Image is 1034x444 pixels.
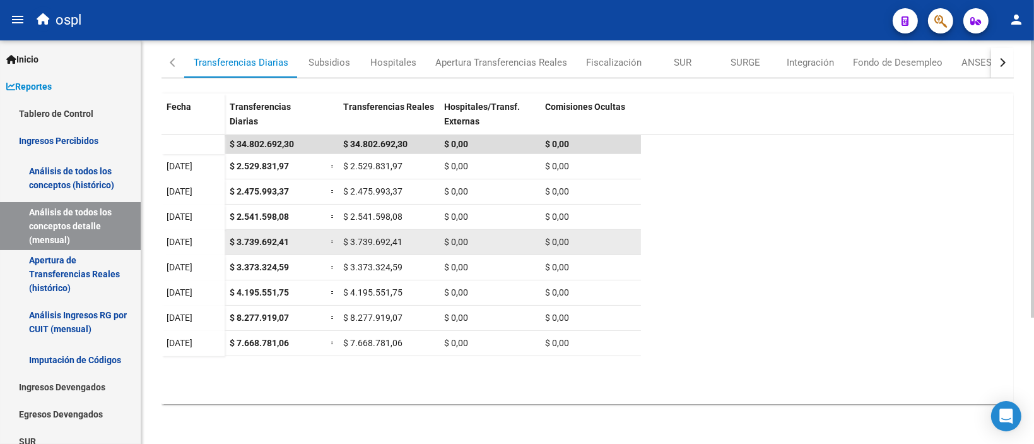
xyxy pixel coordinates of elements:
[731,56,761,69] div: SURGE
[6,80,52,93] span: Reportes
[444,237,468,247] span: $ 0,00
[194,56,288,69] div: Transferencias Diarias
[370,56,416,69] div: Hospitales
[230,186,289,196] span: $ 2.475.993,37
[787,56,834,69] div: Integración
[230,237,289,247] span: $ 3.739.692,41
[10,12,25,27] mat-icon: menu
[435,56,567,69] div: Apertura Transferencias Reales
[230,287,289,297] span: $ 4.195.551,75
[674,56,691,69] div: SUR
[444,287,468,297] span: $ 0,00
[230,313,289,323] span: $ 8.277.919,07
[167,262,192,272] span: [DATE]
[444,212,468,222] span: $ 0,00
[540,93,641,147] datatable-header-cell: Comisiones Ocultas
[545,102,625,112] span: Comisiones Ocultas
[444,186,468,196] span: $ 0,00
[444,313,468,323] span: $ 0,00
[167,338,192,348] span: [DATE]
[545,262,569,272] span: $ 0,00
[162,93,225,147] datatable-header-cell: Fecha
[338,93,439,147] datatable-header-cell: Transferencias Reales
[225,93,326,147] datatable-header-cell: Transferencias Diarias
[343,262,402,272] span: $ 3.373.324,59
[545,186,569,196] span: $ 0,00
[230,161,289,171] span: $ 2.529.831,97
[853,56,943,69] div: Fondo de Desempleo
[331,186,336,196] span: =
[331,237,336,247] span: =
[331,161,336,171] span: =
[167,186,192,196] span: [DATE]
[439,93,540,147] datatable-header-cell: Hospitales/Transf. Externas
[343,139,408,149] span: $ 34.802.692,30
[991,401,1021,431] div: Open Intercom Messenger
[230,102,291,126] span: Transferencias Diarias
[6,52,38,66] span: Inicio
[230,212,289,222] span: $ 2.541.598,08
[167,287,192,297] span: [DATE]
[343,186,402,196] span: $ 2.475.993,37
[230,139,294,149] span: $ 34.802.692,30
[545,212,569,222] span: $ 0,00
[586,56,642,69] div: Fiscalización
[545,338,569,348] span: $ 0,00
[444,262,468,272] span: $ 0,00
[343,237,402,247] span: $ 3.739.692,41
[1009,12,1024,27] mat-icon: person
[545,287,569,297] span: $ 0,00
[230,262,289,272] span: $ 3.373.324,59
[343,313,402,323] span: $ 8.277.919,07
[343,161,402,171] span: $ 2.529.831,97
[343,102,434,112] span: Transferencias Reales
[167,212,192,222] span: [DATE]
[545,237,569,247] span: $ 0,00
[545,313,569,323] span: $ 0,00
[343,338,402,348] span: $ 7.668.781,06
[444,139,468,149] span: $ 0,00
[167,237,192,247] span: [DATE]
[308,56,350,69] div: Subsidios
[331,313,336,323] span: =
[343,212,402,222] span: $ 2.541.598,08
[331,338,336,348] span: =
[444,161,468,171] span: $ 0,00
[444,338,468,348] span: $ 0,00
[167,313,192,323] span: [DATE]
[545,161,569,171] span: $ 0,00
[331,262,336,272] span: =
[343,287,402,297] span: $ 4.195.551,75
[167,161,192,171] span: [DATE]
[167,102,191,112] span: Fecha
[444,102,520,126] span: Hospitales/Transf. Externas
[56,6,81,34] span: ospl
[331,287,336,297] span: =
[331,212,336,222] span: =
[230,338,289,348] span: $ 7.668.781,06
[545,139,569,149] span: $ 0,00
